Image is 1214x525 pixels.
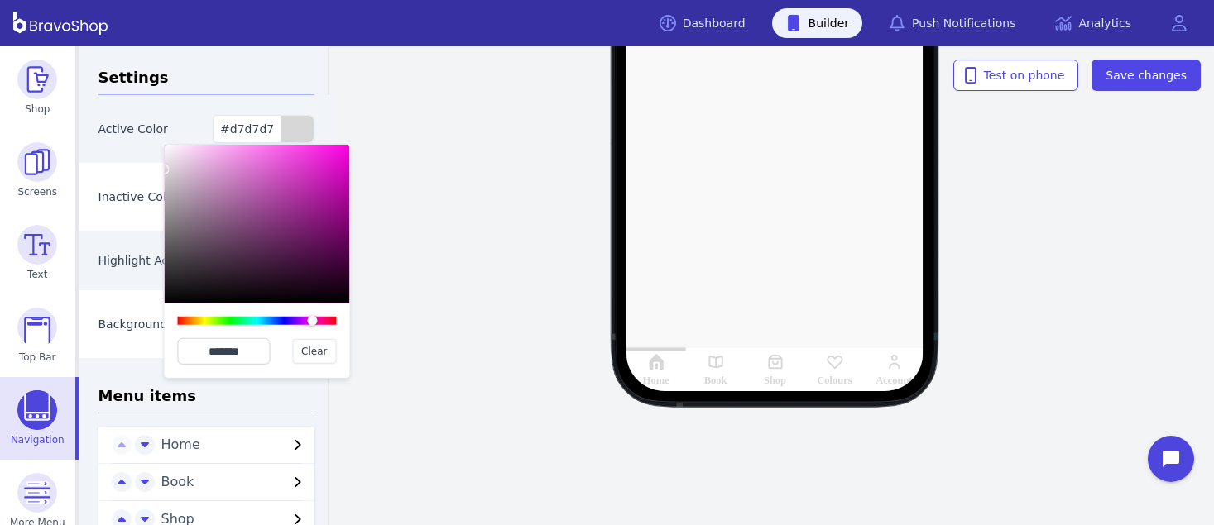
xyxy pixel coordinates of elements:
a: Analytics [1042,8,1144,38]
div: Home [643,375,669,387]
button: Test on phone [953,60,1079,91]
a: Push Notifications [876,8,1029,38]
h3: Settings [98,66,315,95]
button: #d7d7d7 [213,115,314,143]
span: Navigation [11,433,65,446]
label: Active Color [98,122,168,136]
span: Home [161,435,289,455]
a: Builder [772,8,863,38]
span: Save changes [1106,67,1187,84]
span: #d7d7d7 [220,122,274,136]
span: Test on phone [967,67,1065,84]
span: Screens [18,185,58,198]
button: Clear [292,339,336,364]
div: Account [876,375,912,387]
span: Book [161,472,289,492]
span: Text [27,268,47,281]
button: Save changes [1092,60,1201,91]
label: Inactive Color [98,190,179,203]
button: Book [155,472,315,492]
div: Book [704,375,727,387]
div: Colours [817,375,852,387]
a: Dashboard [646,8,759,38]
span: Shop [25,103,50,116]
button: Home [155,435,315,455]
span: Top Bar [19,351,56,364]
h3: Menu items [98,384,315,413]
label: Background color [98,317,199,331]
label: Highlight Active Tab [98,255,214,268]
span: Clear [301,345,327,358]
img: BravoShop [13,12,108,35]
div: Shop [764,375,786,387]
